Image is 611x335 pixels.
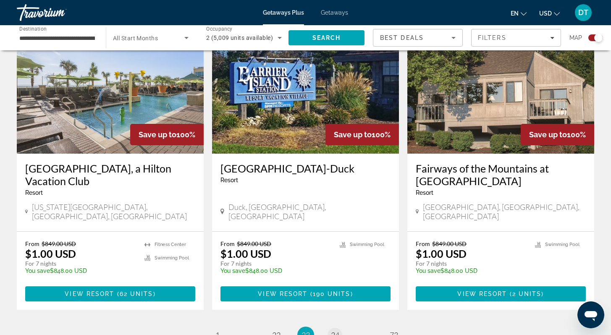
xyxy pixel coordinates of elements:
p: For 7 nights [416,260,527,267]
span: 2 (5,009 units available) [206,34,273,41]
span: View Resort [65,291,114,297]
div: 100% [130,124,204,145]
span: DT [578,8,588,17]
a: Getaways Plus [263,9,304,16]
span: You save [220,267,245,274]
span: Search [312,34,341,41]
span: Swimming Pool [155,255,189,261]
span: Destination [19,26,47,31]
span: [US_STATE][GEOGRAPHIC_DATA], [GEOGRAPHIC_DATA], [GEOGRAPHIC_DATA] [32,202,195,221]
span: $849.00 USD [42,240,76,247]
p: $848.00 USD [25,267,136,274]
span: From [25,240,39,247]
span: View Resort [457,291,507,297]
p: For 7 nights [25,260,136,267]
p: $848.00 USD [220,267,331,274]
p: $1.00 USD [25,247,76,260]
span: 2 units [512,291,542,297]
button: View Resort(190 units) [220,286,391,301]
p: $848.00 USD [416,267,527,274]
a: Getaways [321,9,348,16]
img: Barrier Island Station-Duck [212,19,399,154]
span: View Resort [258,291,307,297]
span: All Start Months [113,35,158,42]
button: Change currency [539,7,560,19]
p: $1.00 USD [220,247,271,260]
button: View Resort(2 units) [416,286,586,301]
span: Duck, [GEOGRAPHIC_DATA], [GEOGRAPHIC_DATA] [228,202,391,221]
span: Resort [416,189,433,196]
span: Filters [478,34,506,41]
span: Resort [220,177,238,183]
img: Fairways of the Mountains at Fairfield Mountains [407,19,594,154]
span: [GEOGRAPHIC_DATA], [GEOGRAPHIC_DATA], [GEOGRAPHIC_DATA] [423,202,586,221]
span: You save [416,267,441,274]
span: Swimming Pool [350,242,384,247]
input: Select destination [19,33,95,43]
button: Change language [511,7,527,19]
span: ( ) [114,291,155,297]
a: [GEOGRAPHIC_DATA]-Duck [220,162,391,175]
iframe: Button to launch messaging window [577,301,604,328]
span: USD [539,10,552,17]
p: For 7 nights [220,260,331,267]
span: You save [25,267,50,274]
span: 62 units [120,291,153,297]
span: Save up to [334,130,372,139]
button: Filters [471,29,561,47]
span: Fitness Center [155,242,186,247]
span: ( ) [507,291,544,297]
span: Occupancy [206,26,233,32]
button: User Menu [572,4,594,21]
span: Best Deals [380,34,424,41]
a: Fairways of the Mountains at [GEOGRAPHIC_DATA] [416,162,586,187]
span: Save up to [529,130,567,139]
a: [GEOGRAPHIC_DATA], a Hilton Vacation Club [25,162,195,187]
span: en [511,10,519,17]
span: Map [569,32,582,44]
span: $849.00 USD [237,240,271,247]
mat-select: Sort by [380,33,456,43]
span: ( ) [307,291,353,297]
div: 100% [521,124,594,145]
button: View Resort(62 units) [25,286,195,301]
span: $849.00 USD [432,240,467,247]
span: 190 units [313,291,351,297]
img: Ocean Beach Club, a Hilton Vacation Club [17,19,204,154]
button: Search [288,30,365,45]
a: Travorium [17,2,101,24]
span: Resort [25,189,43,196]
span: From [416,240,430,247]
span: From [220,240,235,247]
span: Swimming Pool [545,242,580,247]
p: $1.00 USD [416,247,467,260]
span: Save up to [139,130,176,139]
div: 100% [325,124,399,145]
